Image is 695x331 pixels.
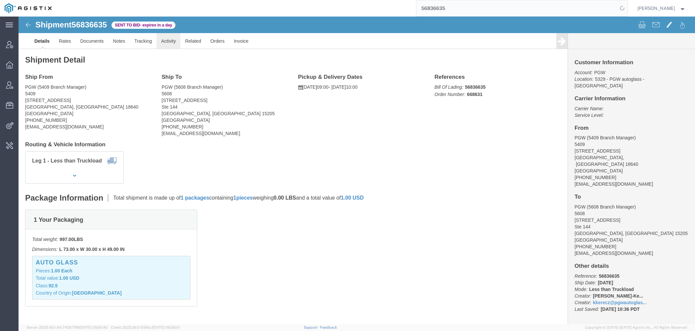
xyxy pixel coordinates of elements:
[111,325,180,329] span: Client: 2025.19.0-129fbcf
[19,17,695,324] iframe: FS Legacy Container
[5,3,52,13] img: logo
[26,325,108,329] span: Server: 2025.19.0-91c74307f99
[416,0,618,16] input: Search for shipment number, reference number
[637,5,675,12] span: Kaitlyn Hostetler
[80,325,108,329] span: [DATE] 09:50:40
[637,4,686,12] button: [PERSON_NAME]
[304,325,320,329] a: Support
[585,325,687,330] span: Copyright © [DATE]-[DATE] Agistix Inc., All Rights Reserved
[320,325,337,329] a: Feedback
[153,325,180,329] span: [DATE] 09:39:01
